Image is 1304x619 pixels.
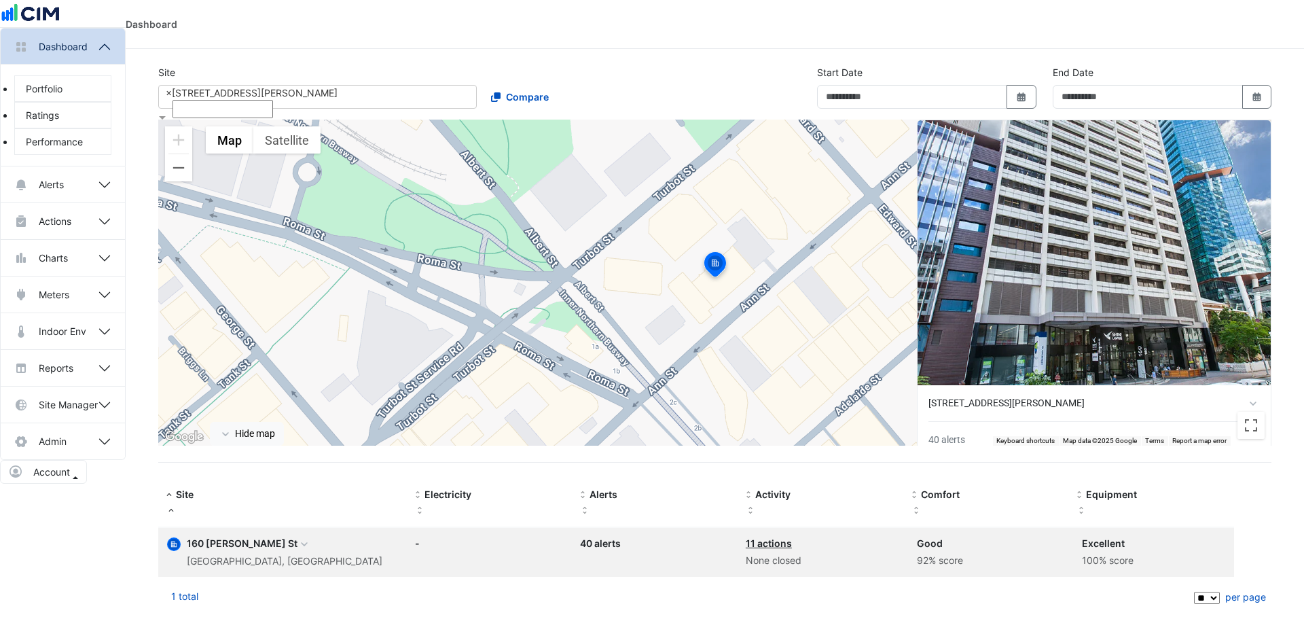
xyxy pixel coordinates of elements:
[14,361,28,375] app-icon: Reports
[158,580,1191,614] div: 1 total
[158,65,175,79] label: Site
[1015,91,1028,103] fa-icon: Select Date
[39,251,68,265] span: Charts
[39,434,67,448] span: Admin
[1082,553,1134,569] div: 100% score
[206,126,253,154] button: Show street map
[1,29,125,65] button: Dashboard
[1,350,125,386] button: Reports
[14,215,28,228] app-icon: Actions
[1,387,125,423] button: Site Manager
[590,489,617,500] span: Alerts
[165,126,192,154] button: Zoom in
[162,428,206,446] img: Google
[210,422,284,446] button: Hide map
[33,465,70,479] span: Account
[235,427,275,441] div: Hide map
[424,489,471,500] span: Electricity
[1,65,125,166] div: Dashboard
[755,489,791,500] span: Activity
[39,177,64,192] span: Alerts
[1,166,125,202] button: Alerts
[746,537,792,549] a: 11 actions
[700,250,730,283] img: site-pin-selected.svg
[482,85,558,109] button: Compare
[918,120,1271,385] img: 160 Ann St
[176,489,194,500] span: Site
[506,90,549,104] span: Compare
[14,128,111,155] a: Performance
[928,396,1246,410] div: [STREET_ADDRESS][PERSON_NAME]
[1063,437,1137,444] span: Map data ©2025 Google
[14,178,28,192] app-icon: Alerts
[996,436,1055,446] button: Keyboard shortcuts
[162,428,206,446] a: Open this area in Google Maps (opens a new window)
[1145,437,1164,444] a: Terms (opens in new tab)
[1086,489,1137,500] span: Equipment
[14,102,111,128] a: Ratings
[415,536,564,550] div: -
[187,554,382,569] div: [GEOGRAPHIC_DATA], [GEOGRAPHIC_DATA]
[14,75,111,102] a: Portfolio
[1,313,125,349] button: Indoor Env
[39,39,88,54] span: Dashboard
[1,240,125,276] button: Charts
[39,324,86,338] span: Indoor Env
[187,537,286,549] span: 160 [PERSON_NAME]
[580,536,729,552] div: 40 alerts
[1,423,125,459] button: Admin
[253,126,321,154] button: Show satellite imagery
[14,40,28,54] app-icon: Dashboard
[1172,437,1227,444] a: Report a map error
[166,87,172,99] span: ×
[928,433,965,447] div: 40 alerts
[14,435,28,448] app-icon: Admin
[1082,536,1134,550] div: Excellent
[1053,65,1093,79] label: End Date
[746,553,895,569] div: None closed
[14,251,28,265] app-icon: Charts
[917,553,963,569] div: 92% score
[39,287,69,302] span: Meters
[1225,591,1266,603] span: per page
[126,17,177,31] div: Dashboard
[14,398,28,412] app-icon: Site Manager
[917,536,963,550] div: Good
[39,214,71,228] span: Actions
[39,397,98,412] span: Site Manager
[165,154,192,181] button: Zoom out
[288,536,311,551] span: St
[817,65,863,79] label: Start Date
[1,277,125,313] button: Meters
[1,203,125,239] button: Actions
[14,288,28,302] app-icon: Meters
[39,361,73,375] span: Reports
[1251,91,1263,103] fa-icon: Select Date
[1237,412,1265,439] button: Toggle fullscreen view
[14,325,28,338] app-icon: Indoor Env
[921,489,960,500] span: Comfort
[172,87,338,99] span: [STREET_ADDRESS][PERSON_NAME]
